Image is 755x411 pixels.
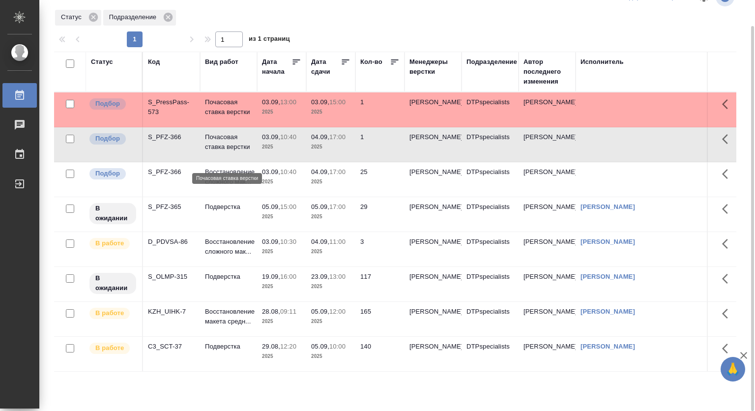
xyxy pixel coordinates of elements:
[581,273,635,280] a: [PERSON_NAME]
[519,92,576,127] td: [PERSON_NAME]
[355,267,405,301] td: 117
[109,12,160,22] p: Подразделение
[409,97,457,107] p: [PERSON_NAME]
[88,97,137,111] div: Можно подбирать исполнителей
[355,127,405,162] td: 1
[716,267,740,291] button: Здесь прячутся важные кнопки
[262,247,301,257] p: 2025
[329,133,346,141] p: 17:00
[205,97,252,117] p: Почасовая ставка верстки
[148,132,195,142] div: S_PFZ-366
[721,357,745,382] button: 🙏
[55,10,101,26] div: Статус
[88,307,137,320] div: Исполнитель выполняет работу
[581,343,635,350] a: [PERSON_NAME]
[205,307,252,326] p: Восстановление макета средн...
[205,202,252,212] p: Подверстка
[329,203,346,210] p: 17:00
[205,237,252,257] p: Восстановление сложного мак...
[462,337,519,371] td: DTPspecialists
[95,343,124,353] p: В работе
[262,343,280,350] p: 29.08,
[519,162,576,197] td: [PERSON_NAME]
[462,302,519,336] td: DTPspecialists
[355,92,405,127] td: 1
[95,273,130,293] p: В ожидании
[148,307,195,317] div: KZH_UIHK-7
[311,203,329,210] p: 05.09,
[716,162,740,186] button: Здесь прячутся важные кнопки
[716,302,740,325] button: Здесь прячутся важные кнопки
[355,197,405,232] td: 29
[409,272,457,282] p: [PERSON_NAME]
[262,273,280,280] p: 19.09,
[360,57,382,67] div: Кол-во
[462,92,519,127] td: DTPspecialists
[205,167,252,187] p: Восстановление сложного мак...
[262,212,301,222] p: 2025
[262,317,301,326] p: 2025
[581,57,624,67] div: Исполнитель
[262,177,301,187] p: 2025
[409,202,457,212] p: [PERSON_NAME]
[409,57,457,77] div: Менеджеры верстки
[262,308,280,315] p: 28.08,
[462,127,519,162] td: DTPspecialists
[262,107,301,117] p: 2025
[716,92,740,116] button: Здесь прячутся важные кнопки
[311,142,350,152] p: 2025
[462,232,519,266] td: DTPspecialists
[462,162,519,197] td: DTPspecialists
[148,237,195,247] div: D_PDVSA-86
[262,282,301,292] p: 2025
[581,203,635,210] a: [PERSON_NAME]
[462,267,519,301] td: DTPspecialists
[205,57,238,67] div: Вид работ
[262,352,301,361] p: 2025
[329,343,346,350] p: 10:00
[95,204,130,223] p: В ожидании
[466,57,517,67] div: Подразделение
[95,238,124,248] p: В работе
[311,282,350,292] p: 2025
[280,203,296,210] p: 15:00
[311,168,329,176] p: 04.09,
[409,342,457,352] p: [PERSON_NAME]
[88,342,137,355] div: Исполнитель выполняет работу
[355,302,405,336] td: 165
[311,133,329,141] p: 04.09,
[519,232,576,266] td: [PERSON_NAME]
[329,238,346,245] p: 11:00
[262,133,280,141] p: 03.09,
[280,273,296,280] p: 16:00
[88,272,137,295] div: Исполнитель назначен, приступать к работе пока рано
[519,302,576,336] td: [PERSON_NAME]
[311,273,329,280] p: 23.09,
[88,202,137,225] div: Исполнитель назначен, приступать к работе пока рано
[95,134,120,144] p: Подбор
[91,57,113,67] div: Статус
[262,238,280,245] p: 03.09,
[716,232,740,256] button: Здесь прячутся важные кнопки
[311,317,350,326] p: 2025
[262,168,280,176] p: 03.09,
[280,168,296,176] p: 10:40
[262,142,301,152] p: 2025
[311,343,329,350] p: 05.09,
[519,337,576,371] td: [PERSON_NAME]
[355,232,405,266] td: 3
[329,168,346,176] p: 17:00
[262,98,280,106] p: 03.09,
[148,202,195,212] div: S_PFZ-365
[262,57,291,77] div: Дата начала
[148,272,195,282] div: S_OLMP-315
[523,57,571,87] div: Автор последнего изменения
[716,337,740,360] button: Здесь прячутся важные кнопки
[95,169,120,178] p: Подбор
[462,197,519,232] td: DTPspecialists
[311,177,350,187] p: 2025
[329,273,346,280] p: 13:00
[716,127,740,151] button: Здесь прячутся важные кнопки
[280,308,296,315] p: 09:11
[409,307,457,317] p: [PERSON_NAME]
